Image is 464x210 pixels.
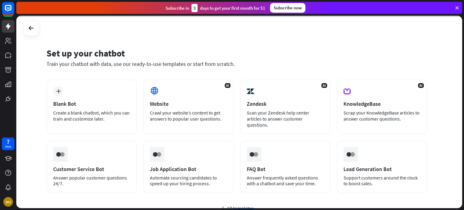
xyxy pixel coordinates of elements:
[2,137,14,150] a: 7 days
[192,4,198,12] div: 3
[7,139,10,144] div: 7
[5,144,11,149] div: days
[166,4,265,12] div: Subscribe in days to get your first month for $1
[270,3,305,13] div: Subscribe now
[3,197,13,207] div: MU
